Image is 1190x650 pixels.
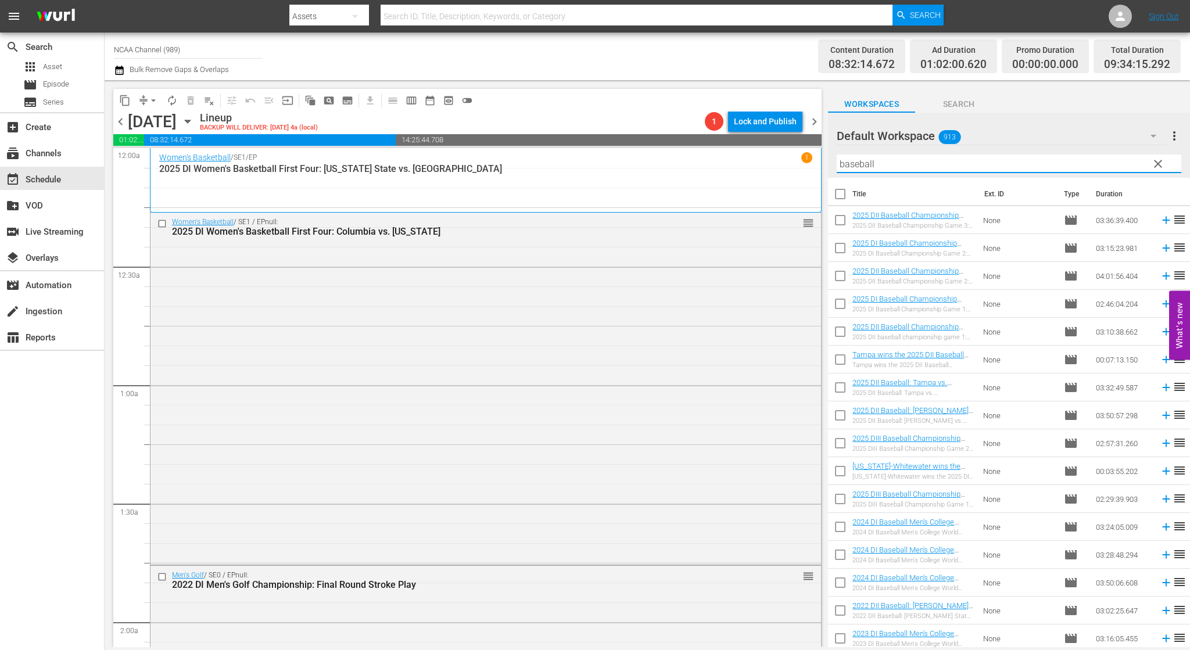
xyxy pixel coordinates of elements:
a: 2025 DII Baseball Championship Game 1: Central [US_STATE] vs. [GEOGRAPHIC_DATA] [852,322,963,349]
button: reorder [802,217,814,228]
span: Channels [6,146,20,160]
span: reorder [1173,464,1187,477]
span: more_vert [1167,129,1181,143]
div: 2023 DI Baseball Men's College World Series Game 3: LSU vs [US_STATE] [852,640,974,648]
a: 2025 DIII Baseball Championship Game 1: Messiah vs. [US_STATE]-[GEOGRAPHIC_DATA] [852,490,965,516]
span: Search [915,97,1002,112]
span: reorder [1173,491,1187,505]
td: None [978,262,1059,290]
td: None [978,346,1059,374]
div: 2025 DI Women's Basketball First Four: Columbia vs. [US_STATE] [172,226,756,237]
span: Bulk Remove Gaps & Overlaps [128,65,229,74]
a: Sign Out [1149,12,1179,21]
span: Revert to Primary Episode [241,91,260,110]
svg: Add to Schedule [1160,493,1173,505]
div: Content Duration [829,42,895,58]
span: reorder [1173,213,1187,227]
span: Day Calendar View [379,89,402,112]
svg: Add to Schedule [1160,632,1173,645]
td: None [978,318,1059,346]
td: None [978,569,1059,597]
span: 14:25:44.708 [396,134,822,146]
div: 2022 DII Baseball: [PERSON_NAME] State vs. [GEOGRAPHIC_DATA][US_STATE] [852,612,974,620]
span: Search [6,40,20,54]
button: more_vert [1167,122,1181,150]
span: Episode [1064,464,1078,478]
div: 2025 DII Baseball: [PERSON_NAME] vs. [GEOGRAPHIC_DATA][US_STATE] [852,417,974,425]
span: Update Metadata from Key Asset [278,91,297,110]
a: 2025 DI Baseball Championship Game 1: LSU vs. Coastal Carolina [852,295,962,312]
svg: Add to Schedule [1160,353,1173,366]
span: Search [910,5,941,26]
span: Episode [1064,269,1078,283]
span: 1 [705,117,723,126]
span: content_copy [119,95,131,106]
span: Episode [1064,408,1078,422]
td: None [978,457,1059,485]
p: / [231,153,234,161]
td: 03:15:23.981 [1091,234,1155,262]
div: 2025 DIII Baseball Championship Game 2: Messiah vs. [US_STATE]-[GEOGRAPHIC_DATA] [852,445,974,453]
svg: Add to Schedule [1160,520,1173,533]
div: 2025 DII Baseball Championship Game 2: Tampa vs. [GEOGRAPHIC_DATA][US_STATE] [852,278,974,285]
span: 00:00:00.000 [1012,58,1078,71]
span: Customize Events [218,89,241,112]
span: chevron_right [807,114,822,129]
svg: Add to Schedule [1160,576,1173,589]
span: Episode [1064,576,1078,590]
p: 1 [805,153,809,161]
svg: Add to Schedule [1160,270,1173,282]
img: ans4CAIJ8jUAAAAAAAAAAAAAAAAAAAAAAAAgQb4GAAAAAAAAAAAAAAAAAAAAAAAAJMjXAAAAAAAAAAAAAAAAAAAAAAAAgAT5G... [28,3,84,30]
div: 2024 DI Baseball Men's College World Series Game 2: [US_STATE] vs [US_STATE] A&M [852,556,974,564]
div: Total Duration [1104,42,1170,58]
svg: Add to Schedule [1160,548,1173,561]
div: Ad Duration [920,42,987,58]
span: Workspaces [828,97,915,112]
div: 2025 DI Baseball Championship Game 1: LSU vs. Coastal Carolina [852,306,974,313]
th: Type [1057,178,1089,210]
p: EP [249,153,257,161]
span: preview_outlined [443,95,454,106]
a: 2025 DII Baseball Championship Game 2: Tampa vs. [GEOGRAPHIC_DATA][US_STATE] [852,267,963,293]
span: Series [23,95,37,109]
a: 2025 DIII Baseball Championship Game 2: Messiah vs. [US_STATE]-[GEOGRAPHIC_DATA] [852,434,965,460]
td: None [978,541,1059,569]
div: / SE0 / EPnull: [172,571,756,590]
a: Women's Basketball [172,218,234,226]
span: Reports [6,331,20,344]
td: None [978,374,1059,401]
div: Lock and Publish [734,111,797,132]
div: 2025 DII baseball championship game 1: Central [US_STATE] vs. Tampa full replay [852,333,974,341]
td: 02:57:31.260 [1091,429,1155,457]
span: Automation [6,278,20,292]
th: Ext. ID [977,178,1057,210]
button: Search [892,5,944,26]
a: 2024 DI Baseball Men's College World Series Game 2: [US_STATE] vs [US_STATE] A&M [852,545,973,572]
span: Refresh All Search Blocks [297,89,320,112]
td: None [978,513,1059,541]
td: 04:01:56.404 [1091,262,1155,290]
span: Month Calendar View [421,91,439,110]
span: VOD [6,199,20,213]
td: None [978,290,1059,318]
td: 03:32:49.587 [1091,374,1155,401]
span: reorder [1173,436,1187,450]
span: pageview_outlined [323,95,335,106]
span: 01:02:00.620 [920,58,987,71]
span: 08:32:14.672 [144,134,396,146]
span: Episode [1064,631,1078,645]
span: clear [1151,157,1165,171]
td: None [978,206,1059,234]
span: 09:34:15.292 [1104,58,1170,71]
button: clear [1148,154,1167,173]
a: Women's Basketball [159,153,231,162]
svg: Add to Schedule [1160,325,1173,338]
button: reorder [802,570,814,581]
span: Episode [43,78,69,90]
span: Asset [43,61,62,73]
span: Select an event to delete [181,91,200,110]
span: calendar_view_week_outlined [406,95,417,106]
span: chevron_left [113,114,128,129]
span: Episode [1064,325,1078,339]
div: BACKUP WILL DELIVER: [DATE] 4a (local) [200,124,318,132]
